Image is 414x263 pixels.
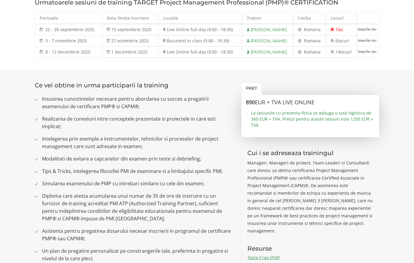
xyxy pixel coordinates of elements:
th: Limba [293,13,326,24]
span: Ro [304,27,309,32]
span: locuri [338,38,349,44]
a: Pret [241,82,262,95]
span: Modalitati de evitare a capcanelor din examen prin teste si debriefing; [42,155,232,163]
span: Ro [304,49,309,55]
span: Un plan de pregatire personalizat pe constrangerile tale, preferinta in pregatire si nivelul de l... [42,247,232,262]
a: Inscrie-te [357,24,379,34]
span: 22 - 26 septembrie 2025 [45,27,94,32]
a: Teste Free PMP [247,255,280,260]
td: [PERSON_NAME] [242,47,293,58]
td: [PERSON_NAME] [242,24,293,35]
span: 8 - 12 decembrie 2025 [45,49,90,55]
td: 15 septembrie 2025 [102,24,158,35]
span: Asistenta pentru pregatirea dosarului necesar inscrierii in programul de certificare PMP® sau CAPM®; [42,227,232,242]
span: Diploma care atesta acumularea unui numar de 35 de ore de instruire cu un furnizor de training ac... [42,192,232,222]
h3: 890 [246,99,375,106]
td: 6 [326,35,357,47]
td: [PERSON_NAME] [242,35,293,47]
span: Realizarea de conexiuni intre conceptele prezentate si proiectele in care esti implicat; [42,115,232,130]
td: Bucuresti in class (9:00 - 18:30) [158,35,242,47]
span: Insusirea cunostintelor necesare pentru abordarea cu succes a pregatirii examenului de certificar... [42,95,232,110]
th: Locuri [326,13,357,24]
a: Inscrie-te [357,47,379,57]
td: Live Online full-day (9:00 - 18:30) [158,47,242,58]
td: 1 [326,24,357,35]
th: Locatie [158,13,242,24]
h3: Cui i se adreseaza trainingul [247,150,373,156]
td: 14 [326,47,357,58]
th: Trainer [242,13,293,24]
span: 3 - 7 noiembrie 2025 [45,38,87,44]
th: Data limita inscriere [102,13,158,24]
a: Inscrie-te [357,35,379,45]
h3: Ce vei obtine in urma participarii la training [35,82,232,89]
span: Ro [304,38,309,44]
td: 1 decembrie 2025 [102,47,158,58]
span: mana [309,49,321,55]
td: Live Online full-day (9:00 - 18:30) [158,24,242,35]
span: Intelegerea prin exemple a instrumentelor, tehnicilor si proceselor de project management care su... [42,135,232,150]
span: mana [309,38,321,44]
span: loc [338,27,344,32]
span: La sesiunile cu prezenta fizica se adauga o taxa logistica de 360 EUR + TVA. Pretul pentru aceste... [251,110,375,128]
h3: Resurse [247,245,373,252]
span: locuri [340,49,352,55]
td: 27 octombrie 2025 [102,35,158,47]
p: Manageri, Manageri de proiect, Team-Leaderi si Consultanti care doresc sa obtina certificarea Pro... [247,159,373,235]
span: Tips & Tricks, intelegerea filozofiei PMI de examinare si a limbajului specific PMI; [42,167,232,175]
span: Simularea examenului de PMP cu intrebari similare cu cele din examen; [42,180,232,187]
span: EUR + TVA LIVE ONLINE [255,99,315,106]
th: Perioada [35,13,102,24]
span: mana [309,27,321,32]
